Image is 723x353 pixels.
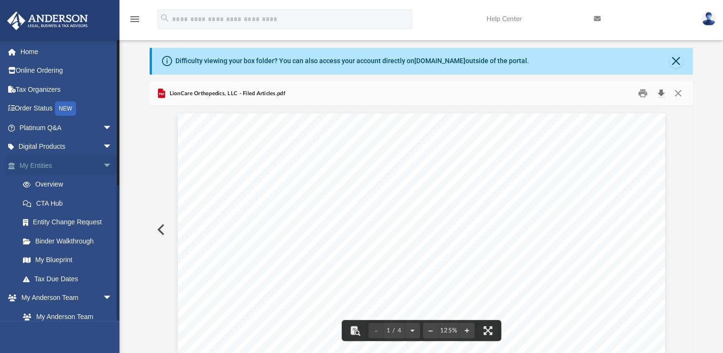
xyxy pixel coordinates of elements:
[150,106,693,353] div: File preview
[55,101,76,116] div: NEW
[414,57,465,65] a: [DOMAIN_NAME]
[13,175,127,194] a: Overview
[4,11,91,30] img: Anderson Advisors Platinum Portal
[7,118,127,137] a: Platinum Q&Aarrow_drop_down
[103,288,122,308] span: arrow_drop_down
[103,137,122,157] span: arrow_drop_down
[7,42,127,61] a: Home
[7,61,127,80] a: Online Ordering
[13,232,127,251] a: Binder Walkthrough
[322,167,514,187] span: STATE OF [US_STATE]
[13,307,117,326] a: My Anderson Team
[259,190,582,210] span: Department of Assessments and Taxation
[633,86,652,101] button: Print
[252,240,549,253] span: Assessments and Taxation, hereby certify that the attached
[129,13,140,25] i: menu
[13,251,122,270] a: My Blueprint
[160,13,170,23] i: search
[652,86,669,101] button: Download
[384,328,405,334] span: 1 / 4
[150,216,171,243] button: Previous File
[401,255,556,268] span: pages, inscribed with the same
[438,328,459,334] div: Current zoom level
[415,314,430,327] span: for
[252,271,567,284] span: Authentication Code, is a true copy of the public record of the
[175,56,529,66] div: Difficulty viewing your box folder? You can also access your account directly on outside of the p...
[13,269,127,288] a: Tax Due Dates
[485,150,566,157] span: Acknowledgement Number:
[167,89,285,98] span: LionCare Orthopedics, LLC - Filed Articles.pdf
[7,99,127,119] a: Order StatusNEW
[669,86,686,101] button: Close
[568,150,657,157] span: [CREDIT_CARD_NUMBER]
[345,320,366,341] button: Toggle findbar
[7,137,127,156] a: Digital Productsarrow_drop_down
[13,213,127,232] a: Entity Change Request
[13,194,127,213] a: CTA Hub
[129,18,140,25] a: menu
[669,55,683,68] button: Close
[252,255,375,268] span: document, consisting of
[150,106,693,353] div: Document Viewer
[252,225,546,238] span: I, [PERSON_NAME], Director of the State Department of
[325,331,521,344] span: LIONCARE ORTHOPEDICS, LLC
[477,320,498,341] button: Enter fullscreen
[459,320,475,341] button: Zoom in
[385,256,391,269] span: 1
[7,156,127,175] a: My Entitiesarrow_drop_down
[103,156,122,176] span: arrow_drop_down
[367,296,479,306] span: Articles of Organization
[7,288,122,308] a: My Anderson Teamarrow_drop_down
[405,320,420,341] button: Next page
[103,118,122,138] span: arrow_drop_down
[384,320,405,341] button: 1 / 4
[701,12,716,26] img: User Pic
[423,320,438,341] button: Zoom out
[7,80,127,99] a: Tax Organizers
